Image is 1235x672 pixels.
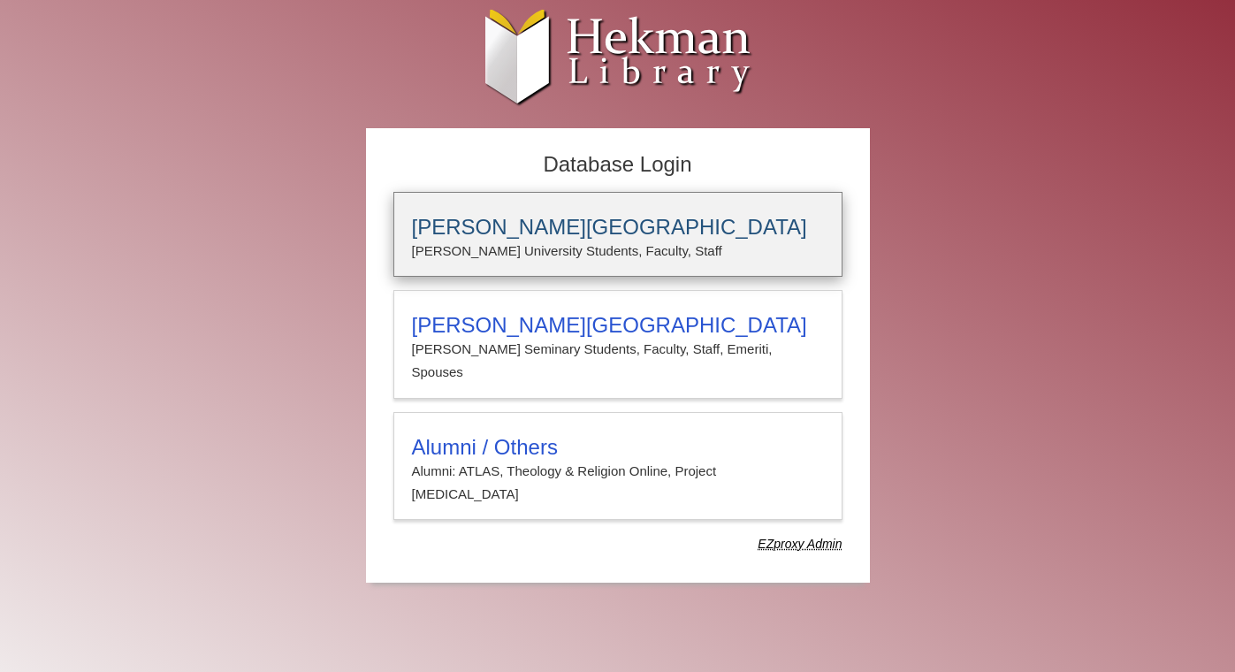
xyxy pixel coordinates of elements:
p: Alumni: ATLAS, Theology & Religion Online, Project [MEDICAL_DATA] [412,460,824,507]
p: [PERSON_NAME] University Students, Faculty, Staff [412,240,824,263]
a: [PERSON_NAME][GEOGRAPHIC_DATA][PERSON_NAME] Seminary Students, Faculty, Staff, Emeriti, Spouses [393,290,842,399]
h3: Alumni / Others [412,435,824,460]
h2: Database Login [385,147,851,183]
summary: Alumni / OthersAlumni: ATLAS, Theology & Religion Online, Project [MEDICAL_DATA] [412,435,824,507]
p: [PERSON_NAME] Seminary Students, Faculty, Staff, Emeriti, Spouses [412,338,824,385]
h3: [PERSON_NAME][GEOGRAPHIC_DATA] [412,215,824,240]
h3: [PERSON_NAME][GEOGRAPHIC_DATA] [412,313,824,338]
dfn: Use Alumni login [758,537,842,551]
a: [PERSON_NAME][GEOGRAPHIC_DATA][PERSON_NAME] University Students, Faculty, Staff [393,192,842,277]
